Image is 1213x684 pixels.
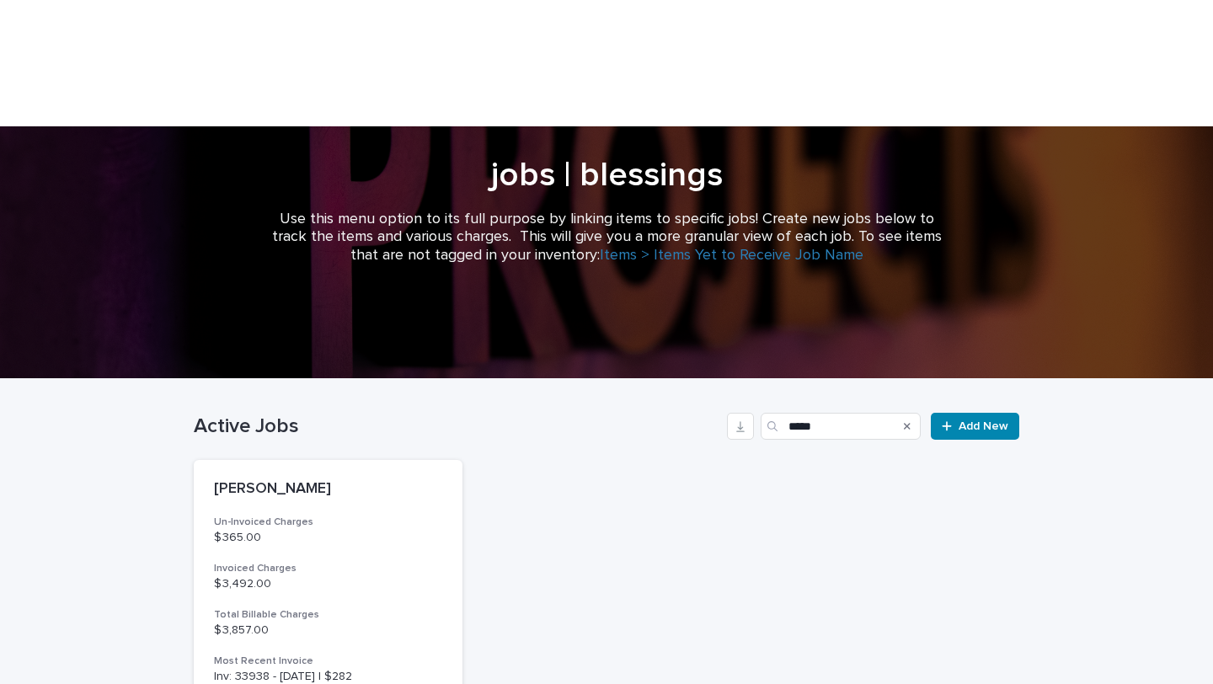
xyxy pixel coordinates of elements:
[761,413,921,440] input: Search
[214,531,442,545] p: $ 365.00
[270,211,943,265] p: Use this menu option to its full purpose by linking items to specific jobs! Create new jobs below...
[600,248,863,263] a: Items > Items Yet to Receive Job Name
[214,670,442,684] p: Inv: 33938 - [DATE] | $282
[194,414,720,439] h1: Active Jobs
[214,562,442,575] h3: Invoiced Charges
[214,655,442,668] h3: Most Recent Invoice
[214,608,442,622] h3: Total Billable Charges
[931,413,1019,440] a: Add New
[214,577,442,591] p: $ 3,492.00
[959,420,1008,432] span: Add New
[194,155,1019,195] h1: jobs | blessings
[214,623,442,638] p: $ 3,857.00
[214,480,442,499] p: [PERSON_NAME]
[214,516,442,529] h3: Un-Invoiced Charges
